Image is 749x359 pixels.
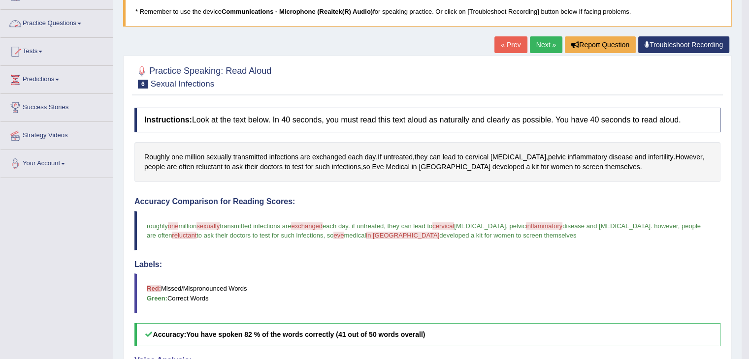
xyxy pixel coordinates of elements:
[0,94,113,119] a: Success Stories
[332,162,361,172] span: Click to see word definition
[419,162,490,172] span: Click to see word definition
[196,232,323,239] span: to ask their doctors to test for such infections
[232,162,243,172] span: Click to see word definition
[384,222,386,230] span: ,
[568,152,607,162] span: Click to see word definition
[171,152,183,162] span: Click to see word definition
[134,323,720,346] h5: Accuracy:
[415,152,427,162] span: Click to see word definition
[134,260,720,269] h4: Labels:
[526,162,530,172] span: Click to see word definition
[648,152,673,162] span: Click to see word definition
[285,162,291,172] span: Click to see word definition
[678,222,680,230] span: ,
[233,152,267,162] span: Click to see word definition
[372,162,384,172] span: Click to see word definition
[225,162,230,172] span: Click to see word definition
[344,232,366,239] span: medical
[144,152,169,162] span: Click to see word definition
[0,38,113,62] a: Tests
[138,80,148,89] span: 6
[378,152,382,162] span: Click to see word definition
[327,232,334,239] span: so
[562,222,651,230] span: disease and [MEDICAL_DATA]
[147,222,168,230] span: roughly
[196,222,220,230] span: sexually
[490,152,546,162] span: Click to see word definition
[0,66,113,90] a: Predictions
[443,152,456,162] span: Click to see word definition
[530,36,562,53] a: Next »
[134,108,720,132] h4: Look at the text below. In 40 seconds, you must read this text aloud as naturally and clearly as ...
[454,222,506,230] span: [MEDICAL_DATA]
[412,162,417,172] span: Click to see word definition
[0,10,113,34] a: Practice Questions
[565,36,636,53] button: Report Question
[363,162,370,172] span: Click to see word definition
[292,162,303,172] span: Click to see word definition
[651,222,652,230] span: .
[675,152,702,162] span: Click to see word definition
[300,152,310,162] span: Click to see word definition
[387,222,432,230] span: they can lead to
[348,152,362,162] span: Click to see word definition
[185,152,205,162] span: Click to see word definition
[179,162,194,172] span: Click to see word definition
[548,152,566,162] span: Click to see word definition
[333,232,344,239] span: eve
[206,152,231,162] span: Click to see word definition
[638,36,729,53] a: Troubleshoot Recording
[186,330,425,338] b: You have spoken 82 % of the words correctly (41 out of 50 words overall)
[541,162,549,172] span: Click to see word definition
[260,162,283,172] span: Click to see word definition
[432,222,454,230] span: cervical
[0,122,113,147] a: Strategy Videos
[583,162,603,172] span: Click to see word definition
[323,232,325,239] span: ,
[291,222,323,230] span: exchanged
[492,162,524,172] span: Click to see word definition
[222,8,373,15] b: Communications - Microphone (Realtek(R) Audio)
[532,162,539,172] span: Click to see word definition
[386,162,409,172] span: Click to see word definition
[147,222,702,239] span: people are often
[654,222,678,230] span: however
[494,36,527,53] a: « Prev
[635,152,646,162] span: Click to see word definition
[384,152,413,162] span: Click to see word definition
[305,162,313,172] span: Click to see word definition
[526,222,562,230] span: inflammatory
[134,64,271,89] h2: Practice Speaking: Read Aloud
[429,152,441,162] span: Click to see word definition
[134,142,720,182] div: . , , . , , .
[348,222,350,230] span: .
[575,162,581,172] span: Click to see word definition
[439,232,576,239] span: developed a kit for women to screen themselves
[178,222,196,230] span: million
[245,162,258,172] span: Click to see word definition
[457,152,463,162] span: Click to see word definition
[551,162,573,172] span: Click to see word definition
[269,152,298,162] span: Click to see word definition
[151,79,214,89] small: Sexual Infections
[144,116,192,124] b: Instructions:
[220,222,291,230] span: transmitted infections are
[0,150,113,175] a: Your Account
[365,152,376,162] span: Click to see word definition
[196,162,223,172] span: Click to see word definition
[323,222,348,230] span: each day
[465,152,488,162] span: Click to see word definition
[315,162,330,172] span: Click to see word definition
[312,152,346,162] span: Click to see word definition
[134,273,720,313] blockquote: Missed/Mispronounced Words Correct Words
[506,222,508,230] span: ,
[509,222,525,230] span: pelvic
[366,232,439,239] span: in [GEOGRAPHIC_DATA]
[168,222,179,230] span: one
[147,285,161,292] b: Red:
[352,222,384,230] span: if untreated
[609,152,633,162] span: Click to see word definition
[144,162,165,172] span: Click to see word definition
[134,197,720,206] h4: Accuracy Comparison for Reading Scores:
[167,162,177,172] span: Click to see word definition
